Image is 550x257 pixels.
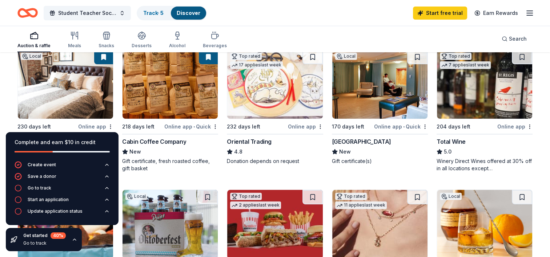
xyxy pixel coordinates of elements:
[28,162,56,168] div: Create event
[58,9,116,17] span: Student Teacher Social
[203,43,227,49] div: Beverages
[23,240,66,246] div: Go to track
[122,137,186,146] div: Cabin Coffee Company
[99,43,114,49] div: Snacks
[234,147,242,156] span: 4.8
[227,158,323,165] div: Donation depends on request
[440,193,462,200] div: Local
[496,32,533,46] button: Search
[335,201,387,209] div: 11 applies last week
[227,49,323,165] a: Image for Oriental TradingTop rated17 applieslast week232 days leftOnline appOriental Trading4.8D...
[132,28,152,52] button: Desserts
[17,122,51,131] div: 230 days left
[15,173,110,184] button: Save a donor
[122,49,218,172] a: Image for Cabin Coffee Company218 days leftOnline app•QuickCabin Coffee CompanyNewGift certificat...
[332,122,364,131] div: 170 days left
[437,137,466,146] div: Total Wine
[68,28,81,52] button: Meals
[230,193,262,200] div: Top rated
[437,49,533,172] a: Image for Total WineTop rated7 applieslast week204 days leftOnline appTotal Wine5.0Winery Direct ...
[143,10,164,16] a: Track· 5
[68,43,81,49] div: Meals
[99,28,114,52] button: Snacks
[28,174,56,179] div: Save a donor
[177,10,200,16] a: Discover
[15,161,110,173] button: Create event
[51,232,66,239] div: 40 %
[123,50,218,119] img: Image for Cabin Coffee Company
[15,184,110,196] button: Go to track
[497,122,533,131] div: Online app
[125,193,147,200] div: Local
[17,28,51,52] button: Auction & raffle
[164,122,218,131] div: Online app Quick
[437,122,470,131] div: 204 days left
[437,158,533,172] div: Winery Direct Wines offered at 30% off in all locations except [GEOGRAPHIC_DATA], [GEOGRAPHIC_DAT...
[44,6,131,20] button: Student Teacher Social
[230,61,283,69] div: 17 applies last week
[288,122,323,131] div: Online app
[230,53,262,60] div: Top rated
[15,138,110,147] div: Complete and earn $10 in credit
[193,124,195,130] span: •
[335,193,367,200] div: Top rated
[332,50,427,119] img: Image for The Edgewater Hotel
[78,122,113,131] div: Online app
[413,7,467,20] a: Start free trial
[374,122,428,131] div: Online app Quick
[169,43,185,49] div: Alcohol
[169,28,185,52] button: Alcohol
[403,124,405,130] span: •
[227,50,322,119] img: Image for Oriental Trading
[339,147,351,156] span: New
[129,147,141,156] span: New
[15,208,110,219] button: Update application status
[28,208,83,214] div: Update application status
[203,28,227,52] button: Beverages
[15,196,110,208] button: Start an application
[227,137,272,146] div: Oriental Trading
[17,4,38,21] a: Home
[440,61,491,69] div: 7 applies last week
[23,232,66,239] div: Get started
[332,49,428,165] a: Image for The Edgewater HotelLocal170 days leftOnline app•Quick[GEOGRAPHIC_DATA]NewGift certifica...
[122,158,218,172] div: Gift certificate, fresh roasted coffee, gift basket
[470,7,522,20] a: Earn Rewards
[227,122,260,131] div: 232 days left
[17,49,113,165] a: Image for The Charmant HotelLocal230 days leftOnline appThe [GEOGRAPHIC_DATA]NewGift cards, in-ki...
[132,43,152,49] div: Desserts
[18,50,113,119] img: Image for The Charmant Hotel
[122,122,154,131] div: 218 days left
[335,53,357,60] div: Local
[444,147,451,156] span: 5.0
[137,6,207,20] button: Track· 5Discover
[332,158,428,165] div: Gift certificate(s)
[440,53,471,60] div: Top rated
[17,43,51,49] div: Auction & raffle
[28,185,51,191] div: Go to track
[437,50,532,119] img: Image for Total Wine
[21,53,43,60] div: Local
[28,197,69,203] div: Start an application
[509,34,527,43] span: Search
[230,201,281,209] div: 2 applies last week
[332,137,391,146] div: [GEOGRAPHIC_DATA]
